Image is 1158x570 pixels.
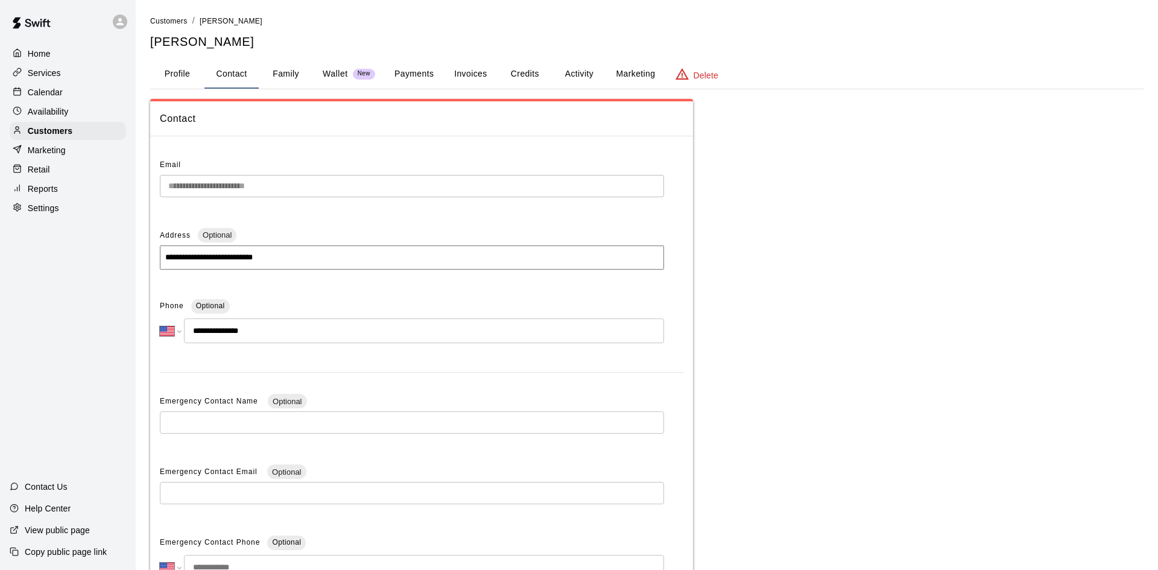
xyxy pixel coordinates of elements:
span: Optional [267,467,306,477]
a: Reports [10,180,126,198]
button: Activity [552,60,606,89]
a: Availability [10,103,126,121]
p: Calendar [28,86,63,98]
button: Profile [150,60,204,89]
a: Customers [150,16,188,25]
a: Customers [10,122,126,140]
p: Reports [28,183,58,195]
p: Retail [28,163,50,176]
button: Marketing [606,60,665,89]
a: Marketing [10,141,126,159]
h5: [PERSON_NAME] [150,34,1144,50]
nav: breadcrumb [150,14,1144,28]
span: Contact [160,111,683,127]
span: Email [160,160,181,169]
p: Delete [694,69,718,81]
button: Credits [498,60,552,89]
span: Customers [150,17,188,25]
p: Settings [28,202,59,214]
button: Invoices [443,60,498,89]
div: The email of an existing customer can only be changed by the customer themselves at https://book.... [160,175,664,197]
span: Optional [268,397,306,406]
span: Optional [272,538,301,546]
p: Marketing [28,144,66,156]
span: [PERSON_NAME] [200,17,262,25]
a: Calendar [10,83,126,101]
li: / [192,14,195,27]
p: Home [28,48,51,60]
p: Help Center [25,502,71,515]
button: Contact [204,60,259,89]
p: Availability [28,106,69,118]
span: Optional [198,230,236,239]
span: Optional [196,302,225,310]
p: View public page [25,524,90,536]
span: Phone [160,297,184,316]
p: Copy public page link [25,546,107,558]
button: Payments [385,60,443,89]
span: Emergency Contact Phone [160,533,260,553]
p: Contact Us [25,481,68,493]
span: Emergency Contact Email [160,467,260,476]
a: Settings [10,199,126,217]
button: Family [259,60,313,89]
span: Emergency Contact Name [160,397,261,405]
p: Services [28,67,61,79]
span: Address [160,231,191,239]
p: Customers [28,125,72,137]
p: Wallet [323,68,348,80]
a: Retail [10,160,126,179]
a: Home [10,45,126,63]
span: New [353,70,375,78]
a: Services [10,64,126,82]
div: basic tabs example [150,60,1144,89]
